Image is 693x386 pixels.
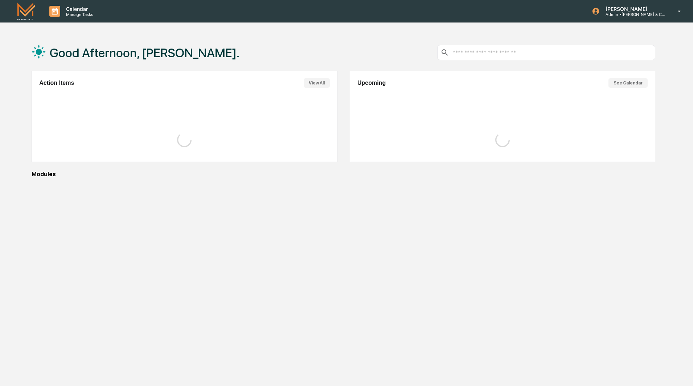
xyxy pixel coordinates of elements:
p: Admin • [PERSON_NAME] & Co. - BD [600,12,667,17]
p: Manage Tasks [60,12,97,17]
div: Modules [32,171,655,178]
img: logo [17,3,35,20]
button: View All [304,78,330,88]
h1: Good Afternoon, [PERSON_NAME]. [50,46,239,60]
h2: Action Items [39,80,74,86]
h2: Upcoming [357,80,386,86]
p: [PERSON_NAME] [600,6,667,12]
button: See Calendar [608,78,648,88]
p: Calendar [60,6,97,12]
